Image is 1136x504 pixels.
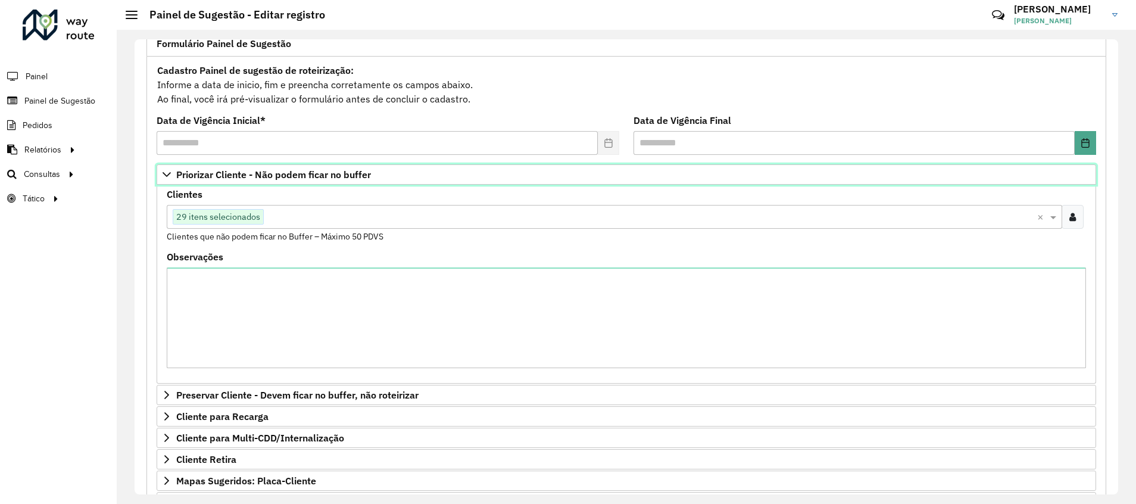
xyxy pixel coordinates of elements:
a: Cliente Retira [157,449,1096,469]
h2: Painel de Sugestão - Editar registro [138,8,325,21]
span: Pedidos [23,119,52,132]
label: Data de Vigência Inicial [157,113,266,127]
span: Cliente para Multi-CDD/Internalização [176,433,344,443]
a: Priorizar Cliente - Não podem ficar no buffer [157,164,1096,185]
label: Observações [167,250,223,264]
span: Clear all [1037,210,1047,224]
span: Cliente Retira [176,455,236,464]
span: Relatórios [24,144,61,156]
span: [PERSON_NAME] [1014,15,1103,26]
span: Preservar Cliente - Devem ficar no buffer, não roteirizar [176,390,419,400]
span: Painel de Sugestão [24,95,95,107]
a: Cliente para Recarga [157,406,1096,427]
a: Contato Rápido [985,2,1011,28]
span: Consultas [24,168,60,181]
a: Preservar Cliente - Devem ficar no buffer, não roteirizar [157,385,1096,405]
label: Data de Vigência Final [633,113,731,127]
small: Clientes que não podem ficar no Buffer – Máximo 50 PDVS [167,231,383,242]
a: Cliente para Multi-CDD/Internalização [157,428,1096,448]
span: Formulário Painel de Sugestão [157,39,291,48]
span: Cliente para Recarga [176,412,269,421]
a: Mapas Sugeridos: Placa-Cliente [157,471,1096,491]
span: Priorizar Cliente - Não podem ficar no buffer [176,170,371,179]
span: Painel [26,70,48,83]
button: Choose Date [1075,131,1096,155]
div: Informe a data de inicio, fim e preencha corretamente os campos abaixo. Ao final, você irá pré-vi... [157,63,1096,107]
span: Mapas Sugeridos: Placa-Cliente [176,476,316,486]
span: Tático [23,192,45,205]
h3: [PERSON_NAME] [1014,4,1103,15]
label: Clientes [167,187,202,201]
span: 29 itens selecionados [173,210,263,224]
div: Priorizar Cliente - Não podem ficar no buffer [157,185,1096,384]
strong: Cadastro Painel de sugestão de roteirização: [157,64,354,76]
